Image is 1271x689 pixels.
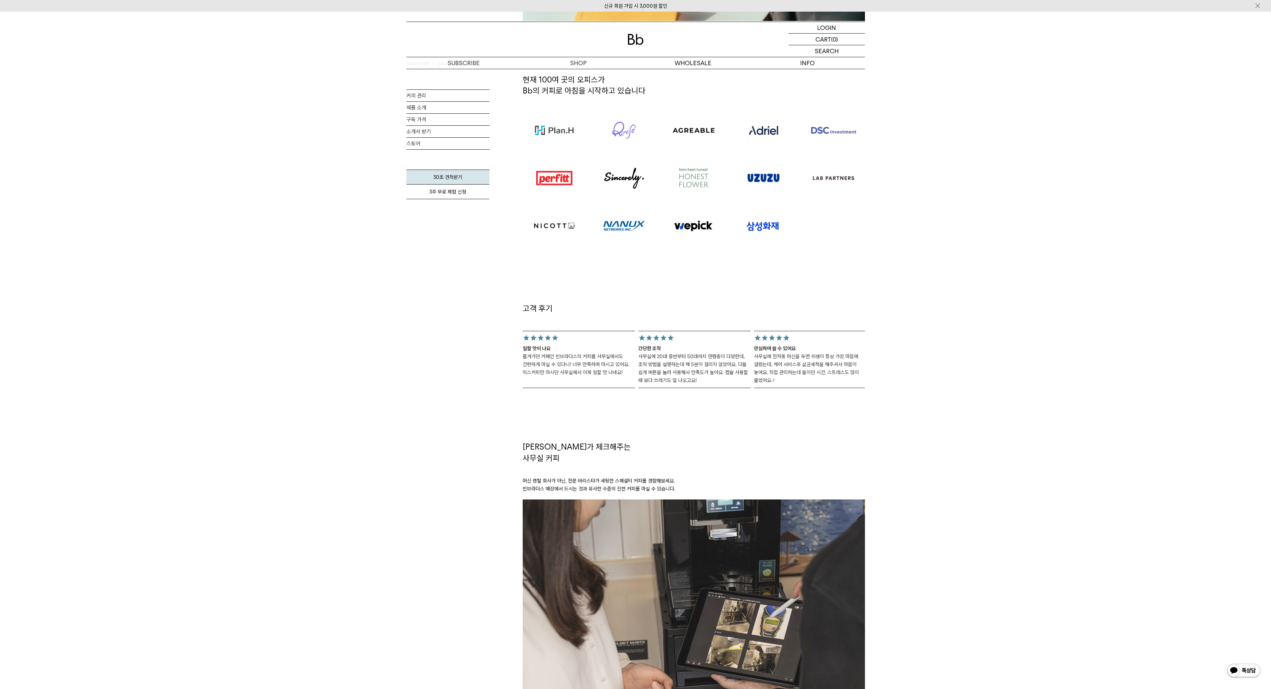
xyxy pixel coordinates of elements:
[523,441,865,464] h2: [PERSON_NAME]가 체크해주는 사무실 커피
[406,114,489,125] a: 구독 가격
[406,102,489,113] a: 제품 소개
[789,22,865,34] a: LOGIN
[523,74,865,106] h2: 현재 100여 곳의 오피스가 Bb의 커피로 아침을 시작하고 있습니다
[671,166,717,190] img: 로고
[601,213,647,238] img: 로고
[1226,663,1261,679] img: 카카오톡 채널 1:1 채팅 버튼
[406,170,489,185] a: 30초 견적받기
[601,166,647,190] img: 로고
[523,352,635,376] p: 즐겨가던 카페인 빈브라더스의 커피를 사무실에서도 간편하게 마실 수 있다니! 너무 만족하며 마시고 있어요. 믹스커피만 마시던 사무실에서 이제 일할 맛 나네요!
[636,57,750,69] p: WHOLESALE
[406,90,489,101] a: 커피 관리
[810,166,857,190] img: 로고
[406,138,489,149] a: 스토어
[740,213,787,238] img: 로고
[815,45,839,57] p: SEARCH
[531,166,578,190] img: 로고
[789,34,865,45] a: CART (0)
[628,34,644,45] img: 로고
[406,126,489,137] a: 소개서 받기
[817,22,836,33] p: LOGIN
[638,352,751,384] p: 사무실에 20대 중반부터 50대까지 연령층이 다양한데, 조작 방법을 설명하는데 채 5분이 걸리지 않았어요. 다들 쉽게 버튼을 눌러 사용해서 만족도가 높아요. 캡슐 사용할 때 ...
[810,118,857,143] img: 로고
[815,34,831,45] p: CART
[523,303,865,331] h2: 고객 후기
[601,118,647,142] img: 로고
[831,34,838,45] p: (0)
[531,118,578,143] img: 로고
[523,344,635,352] p: 일할 맛이 나요
[406,185,489,199] a: 3주 무료 체험 신청
[521,57,636,69] a: SHOP
[671,213,717,238] img: 로고
[750,57,865,69] p: INFO
[740,118,787,143] img: 로고
[754,344,861,352] p: 안심하며 쓸 수 있어요
[531,213,578,238] img: 로고
[638,344,751,352] p: 간단한 조작
[406,57,521,69] a: SUBSCRIBE
[604,3,667,9] a: 신규 회원 가입 시 3,000원 할인
[740,166,787,190] img: 로고
[754,352,861,384] p: 사무실에 전자동 머신을 두면 위생이 항상 가장 마음에 걸렸는데, 케어 서비스로 살균세척을 해주셔서 마음이 놓여요. 직접 관리하는데 들이던 시간, 스트레스도 많이 줄었어요-!
[671,118,717,143] img: 로고
[523,464,865,499] p: 머신 렌탈 회사가 아닌, 전문 바리스타가 세팅한 스페셜티 커피를 경험해보세요. 빈브라더스 매장에서 드시는 것과 유사한 수준의 진한 커피를 마실 수 있습니다.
